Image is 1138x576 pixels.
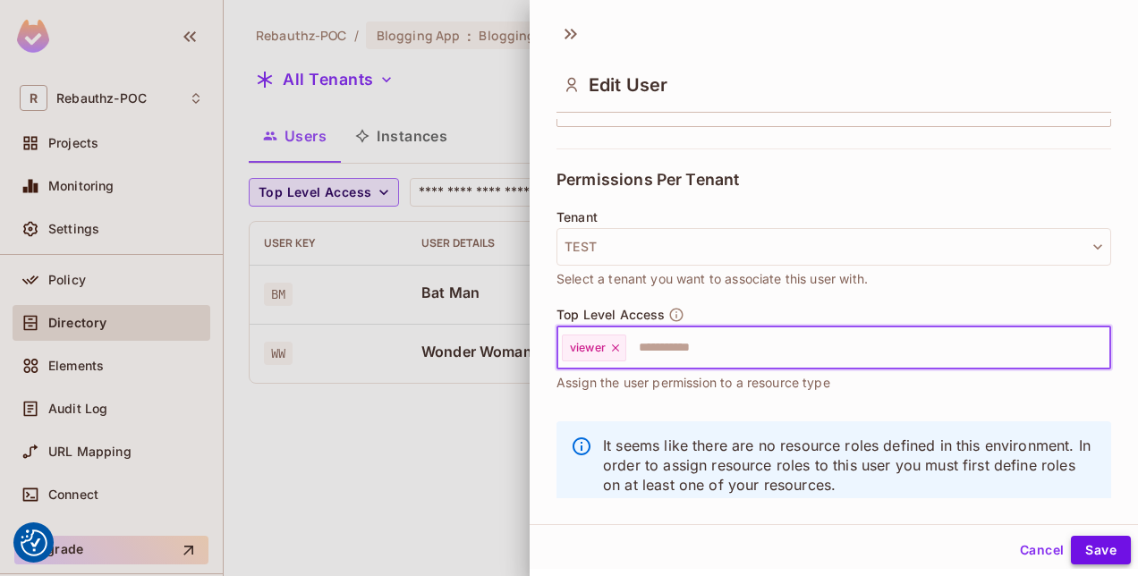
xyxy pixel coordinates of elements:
[556,308,665,322] span: Top Level Access
[589,74,667,96] span: Edit User
[556,228,1111,266] button: TEST
[556,269,868,289] span: Select a tenant you want to associate this user with.
[1101,345,1105,349] button: Open
[21,529,47,556] button: Consent Preferences
[1013,536,1071,564] button: Cancel
[570,341,606,355] span: viewer
[1071,536,1131,564] button: Save
[556,171,739,189] span: Permissions Per Tenant
[21,529,47,556] img: Revisit consent button
[562,335,626,361] div: viewer
[603,436,1097,495] p: It seems like there are no resource roles defined in this environment. In order to assign resourc...
[556,373,830,393] span: Assign the user permission to a resource type
[556,210,598,224] span: Tenant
